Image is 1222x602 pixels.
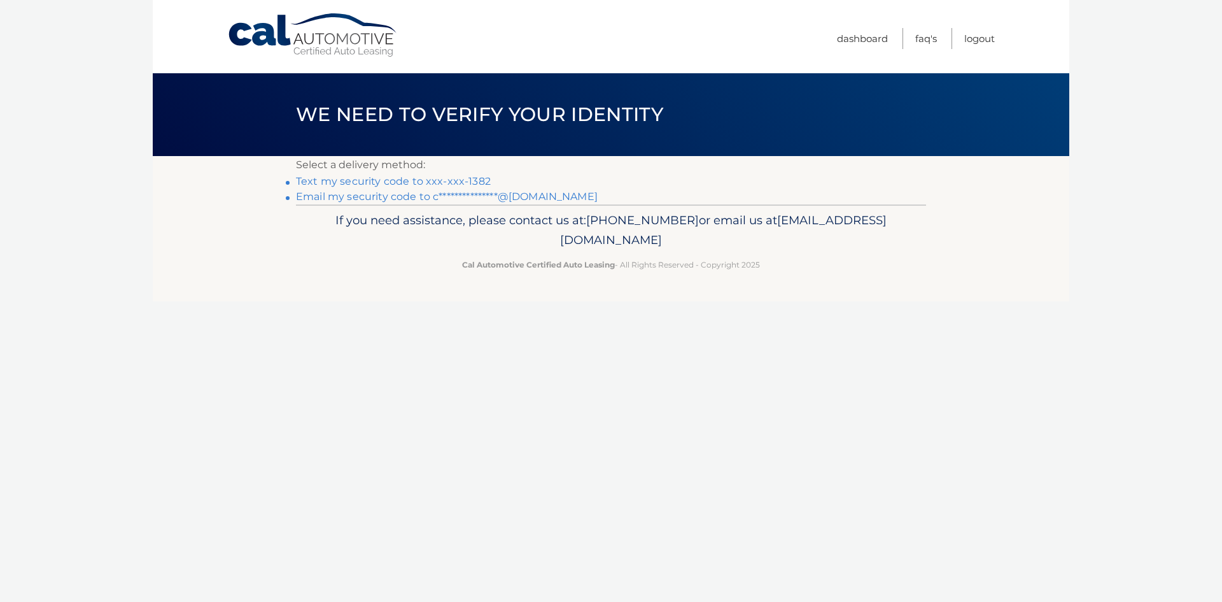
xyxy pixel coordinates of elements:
[586,213,699,227] span: [PHONE_NUMBER]
[296,156,926,174] p: Select a delivery method:
[462,260,615,269] strong: Cal Automotive Certified Auto Leasing
[304,258,918,271] p: - All Rights Reserved - Copyright 2025
[227,13,399,58] a: Cal Automotive
[964,28,995,49] a: Logout
[304,210,918,251] p: If you need assistance, please contact us at: or email us at
[837,28,888,49] a: Dashboard
[296,103,663,126] span: We need to verify your identity
[915,28,937,49] a: FAQ's
[296,175,491,187] a: Text my security code to xxx-xxx-1382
